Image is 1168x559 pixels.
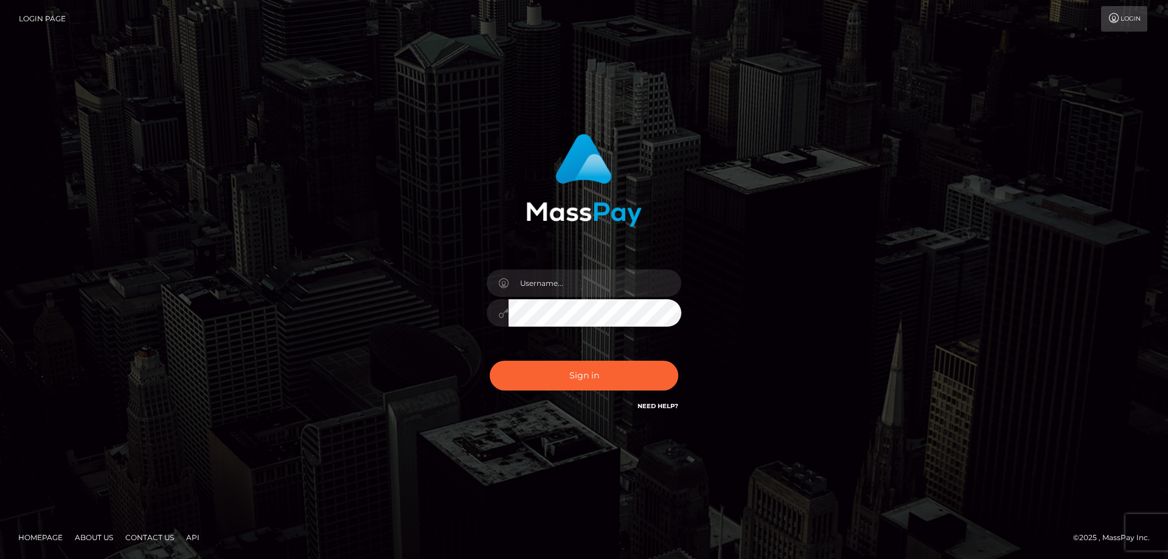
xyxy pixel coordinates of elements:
a: Login Page [19,6,66,32]
a: Contact Us [120,528,179,547]
input: Username... [509,269,681,297]
a: API [181,528,204,547]
img: MassPay Login [526,134,642,227]
a: Homepage [13,528,68,547]
a: Login [1101,6,1147,32]
button: Sign in [490,361,678,391]
div: © 2025 , MassPay Inc. [1073,531,1159,544]
a: About Us [70,528,118,547]
a: Need Help? [638,402,678,410]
